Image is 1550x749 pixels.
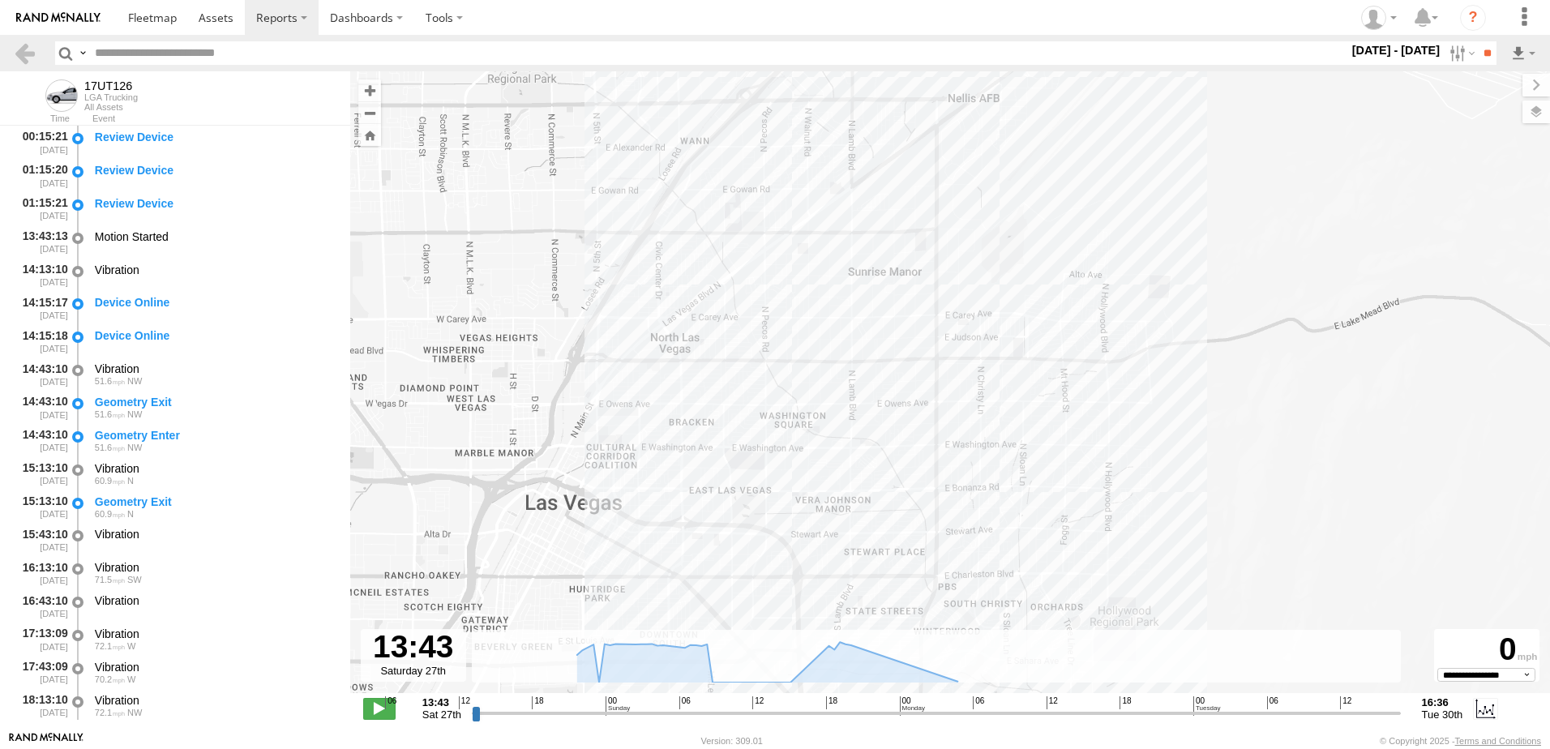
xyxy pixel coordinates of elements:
[1380,736,1541,746] div: © Copyright 2025 -
[13,194,70,224] div: 01:15:21 [DATE]
[127,641,135,651] span: Heading: 272
[1455,736,1541,746] a: Terms and Conditions
[127,409,142,419] span: Heading: 296
[13,127,70,157] div: 00:15:21 [DATE]
[1422,696,1463,708] strong: 16:36
[95,660,335,674] div: Vibration
[9,733,83,749] a: Visit our Website
[606,696,630,715] span: 00
[900,696,925,715] span: 00
[95,163,335,178] div: Review Device
[95,476,125,486] span: 60.9
[1443,41,1478,65] label: Search Filter Options
[95,575,125,584] span: 71.5
[84,79,138,92] div: 17UT126 - View Asset History
[1422,708,1463,721] span: Tue 30th Sep 2025
[95,395,335,409] div: Geometry Exit
[95,494,335,509] div: Geometry Exit
[422,708,461,721] span: Sat 27th Sep 2025
[95,376,125,386] span: 51.6
[95,362,335,376] div: Vibration
[13,326,70,356] div: 14:15:18 [DATE]
[76,41,89,65] label: Search Query
[95,593,335,608] div: Vibration
[752,696,764,709] span: 12
[84,92,138,102] div: LGA Trucking
[95,130,335,144] div: Review Device
[95,196,335,211] div: Review Device
[84,102,138,112] div: All Assets
[127,509,134,519] span: Heading: 339
[358,124,381,146] button: Zoom Home
[95,641,125,651] span: 72.1
[127,443,142,452] span: Heading: 296
[13,691,70,721] div: 18:13:10 [DATE]
[422,696,461,708] strong: 13:43
[95,328,335,343] div: Device Online
[1047,696,1058,709] span: 12
[358,79,381,101] button: Zoom in
[95,708,125,717] span: 72.1
[95,627,335,641] div: Vibration
[1509,41,1537,65] label: Export results as...
[1460,5,1486,31] i: ?
[127,575,142,584] span: Heading: 247
[1349,41,1444,59] label: [DATE] - [DATE]
[95,509,125,519] span: 60.9
[13,459,70,489] div: 15:13:10 [DATE]
[826,696,837,709] span: 18
[1267,696,1278,709] span: 06
[363,698,396,719] label: Play/Stop
[973,696,984,709] span: 06
[92,115,350,123] div: Event
[13,657,70,687] div: 17:43:09 [DATE]
[95,229,335,244] div: Motion Started
[95,263,335,277] div: Vibration
[95,461,335,476] div: Vibration
[679,696,691,709] span: 06
[127,674,135,684] span: Heading: 262
[13,492,70,522] div: 15:13:10 [DATE]
[16,12,101,24] img: rand-logo.svg
[95,693,335,708] div: Vibration
[95,428,335,443] div: Geometry Enter
[13,293,70,323] div: 14:15:17 [DATE]
[1437,631,1537,668] div: 0
[1193,696,1220,715] span: 00
[358,101,381,124] button: Zoom out
[95,560,335,575] div: Vibration
[95,295,335,310] div: Device Online
[95,409,125,419] span: 51.6
[701,736,763,746] div: Version: 309.01
[385,696,396,709] span: 06
[459,696,470,709] span: 12
[13,525,70,555] div: 15:43:10 [DATE]
[127,476,134,486] span: Heading: 339
[1120,696,1131,709] span: 18
[95,527,335,541] div: Vibration
[13,115,70,123] div: Time
[13,160,70,190] div: 01:15:20 [DATE]
[13,426,70,456] div: 14:43:10 [DATE]
[1355,6,1402,30] div: Joe Romo
[127,708,142,717] span: Heading: 305
[532,696,543,709] span: 18
[95,443,125,452] span: 51.6
[13,392,70,422] div: 14:43:10 [DATE]
[13,260,70,290] div: 14:13:10 [DATE]
[95,674,125,684] span: 70.2
[1340,696,1351,709] span: 12
[13,558,70,588] div: 16:13:10 [DATE]
[127,376,142,386] span: Heading: 296
[13,41,36,65] a: Back to previous Page
[13,624,70,654] div: 17:13:09 [DATE]
[13,227,70,257] div: 13:43:13 [DATE]
[13,591,70,621] div: 16:43:10 [DATE]
[13,359,70,389] div: 14:43:10 [DATE]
